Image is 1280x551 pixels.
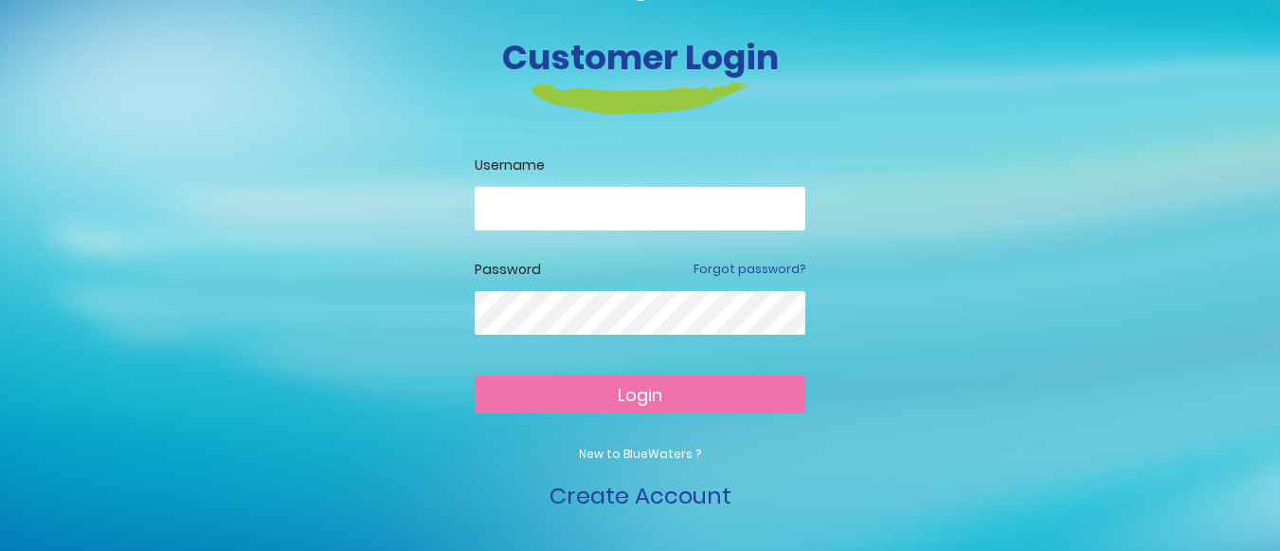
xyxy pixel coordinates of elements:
p: New to BlueWaters ? [475,446,805,463]
a: Create Account [550,480,731,511]
label: Username [475,156,805,175]
a: Forgot password? [694,261,805,278]
button: Login [475,376,805,413]
img: login-heading-border.png [532,83,748,115]
label: Password [475,260,541,280]
span: Login [618,383,662,407]
h3: Customer Login [115,37,1166,78]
